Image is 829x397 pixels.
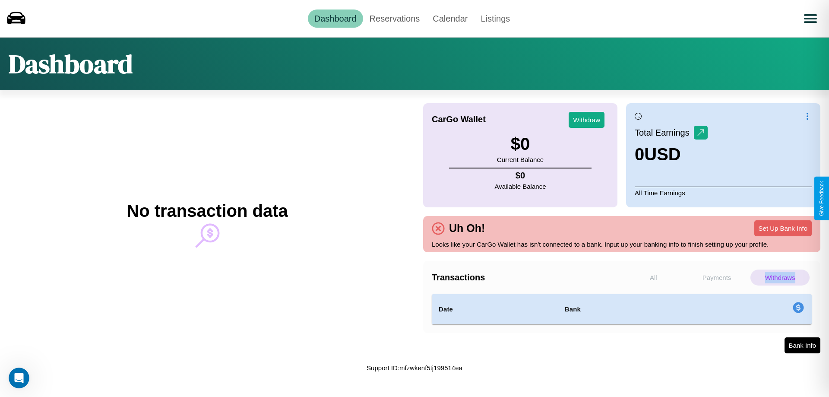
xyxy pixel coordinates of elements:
[687,270,747,286] p: Payments
[445,222,489,235] h4: Uh Oh!
[565,304,685,314] h4: Bank
[9,46,133,82] h1: Dashboard
[495,181,546,192] p: Available Balance
[635,145,708,164] h3: 0 USD
[497,154,544,165] p: Current Balance
[624,270,683,286] p: All
[9,368,29,388] iframe: Intercom live chat
[754,220,812,236] button: Set Up Bank Info
[432,294,812,324] table: simple table
[439,304,551,314] h4: Date
[497,134,544,154] h3: $ 0
[798,6,823,31] button: Open menu
[363,10,427,28] a: Reservations
[819,181,825,216] div: Give Feedback
[474,10,516,28] a: Listings
[127,201,288,221] h2: No transaction data
[635,187,812,199] p: All Time Earnings
[367,362,462,374] p: Support ID: mfzwkenf5tj199514ea
[432,114,486,124] h4: CarGo Wallet
[569,112,604,128] button: Withdraw
[635,125,694,140] p: Total Earnings
[308,10,363,28] a: Dashboard
[432,273,622,283] h4: Transactions
[750,270,810,286] p: Withdraws
[495,171,546,181] h4: $ 0
[785,337,820,353] button: Bank Info
[426,10,474,28] a: Calendar
[432,238,812,250] p: Looks like your CarGo Wallet has isn't connected to a bank. Input up your banking info to finish ...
